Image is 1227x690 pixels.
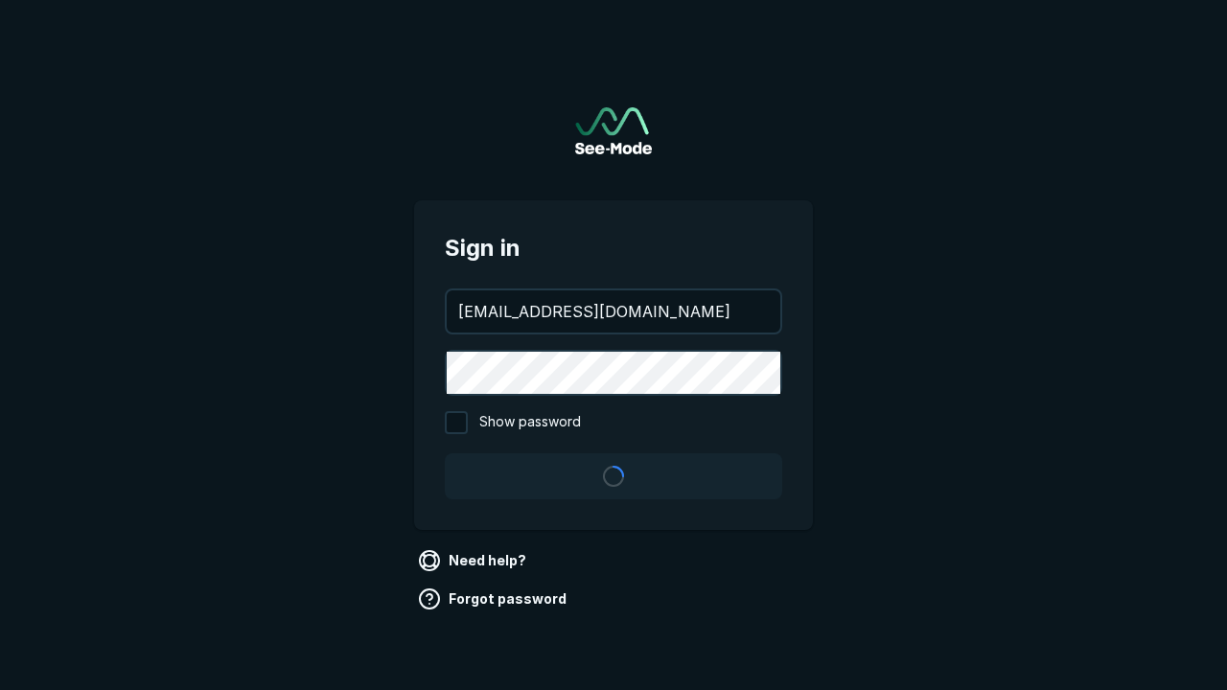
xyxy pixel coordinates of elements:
a: Need help? [414,545,534,576]
span: Show password [479,411,581,434]
span: Sign in [445,231,782,265]
img: See-Mode Logo [575,107,652,154]
a: Go to sign in [575,107,652,154]
a: Forgot password [414,584,574,614]
input: your@email.com [447,290,780,333]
